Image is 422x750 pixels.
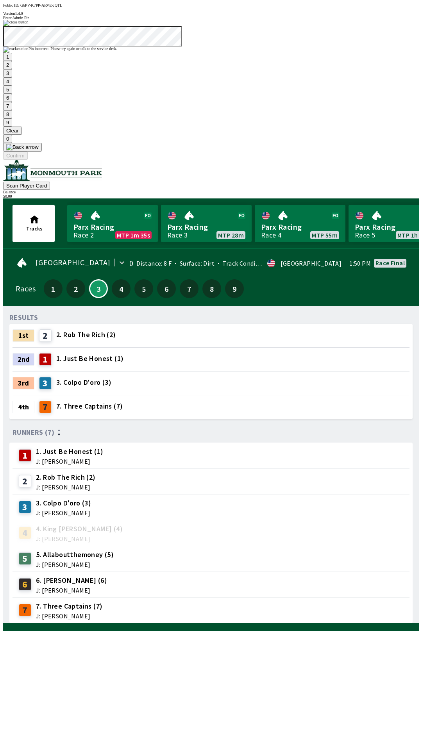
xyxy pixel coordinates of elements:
div: Balance [3,190,419,194]
button: 3 [89,279,108,298]
span: Pin incorrect. Please try again or talk to the service desk. [29,46,117,51]
span: J: [PERSON_NAME] [36,510,91,516]
button: 8 [3,110,12,118]
button: 2 [66,279,85,298]
button: 3 [3,69,12,77]
button: 0 [3,135,12,143]
div: 0 [129,260,133,266]
span: 1 [46,286,61,291]
span: 9 [227,286,242,291]
span: Runners (7) [13,429,54,436]
button: Confirm [3,152,28,160]
span: 1. Just Be Honest (1) [56,354,123,364]
button: 2 [3,61,12,69]
button: Tracks [13,205,55,242]
div: Enter Admin Pin [3,16,419,20]
div: 5 [19,552,31,565]
span: 2. Rob The Rich (2) [56,330,116,340]
div: 7 [39,401,52,413]
span: Tracks [26,225,43,232]
button: 5 [3,86,12,94]
button: 6 [157,279,176,298]
div: Race final [376,260,405,266]
img: venue logo [3,160,102,181]
button: 1 [44,279,63,298]
div: Public ID: [3,3,419,7]
button: 1 [3,53,12,61]
div: $ 0.00 [3,194,419,198]
span: 2 [68,286,83,291]
a: Parx RacingRace 3MTP 28m [161,205,252,242]
span: [GEOGRAPHIC_DATA] [36,259,111,266]
div: 1 [19,449,31,462]
span: J: [PERSON_NAME] [36,561,114,568]
button: 8 [202,279,221,298]
button: 9 [3,118,12,127]
span: 2. Rob The Rich (2) [36,472,96,482]
div: 3 [19,501,31,513]
button: 9 [225,279,244,298]
div: 2 [39,329,52,342]
span: 4. King [PERSON_NAME] (4) [36,524,123,534]
span: G6PV-K7PP-ARVE-JQTL [20,3,62,7]
div: Runners (7) [13,429,409,436]
div: 1st [13,329,34,342]
span: Parx Racing [261,222,339,232]
button: Scan Player Card [3,182,50,190]
img: Back arrow [6,144,39,150]
div: Race 2 [73,232,94,238]
span: 5. Allaboutthemoney (5) [36,550,114,560]
div: 2 [19,475,31,487]
span: Distance: 8 F [136,259,172,267]
div: Races [16,286,36,292]
span: Surface: Dirt [172,259,215,267]
span: MTP 28m [218,232,244,238]
div: Version 1.4.0 [3,11,419,16]
span: 1. Just Be Honest (1) [36,446,103,457]
span: J: [PERSON_NAME] [36,613,102,619]
div: 3 [39,377,52,389]
div: 7 [19,604,31,616]
span: 7. Three Captains (7) [36,601,102,611]
button: 4 [112,279,131,298]
span: Parx Racing [73,222,152,232]
span: J: [PERSON_NAME] [36,587,107,593]
span: MTP 55m [312,232,338,238]
button: 6 [3,94,12,102]
img: close button [3,20,29,26]
img: exclamation [3,46,29,53]
span: J: [PERSON_NAME] [36,458,103,464]
span: 5 [136,286,151,291]
span: Track Condition: Heavy [215,259,287,267]
span: 1:50 PM [349,260,371,266]
button: 4 [3,77,12,86]
span: 6 [159,286,174,291]
div: 1 [39,353,52,366]
div: RESULTS [9,314,38,321]
div: 3rd [13,377,34,389]
a: Parx RacingRace 2MTP 1m 35s [67,205,158,242]
span: Parx Racing [167,222,245,232]
div: 4th [13,401,34,413]
div: Race 4 [261,232,281,238]
span: MTP 1m 35s [117,232,150,238]
div: 6 [19,578,31,591]
span: J: [PERSON_NAME] [36,484,96,490]
span: 3. Colpo D'oro (3) [36,498,91,508]
span: J: [PERSON_NAME] [36,536,123,542]
span: 7 [182,286,197,291]
div: Race 3 [167,232,188,238]
a: Parx RacingRace 4MTP 55m [255,205,345,242]
span: 3 [92,287,105,291]
span: 8 [204,286,219,291]
span: 3. Colpo D'oro (3) [56,377,111,387]
button: 5 [134,279,153,298]
button: 7 [3,102,12,110]
div: 2nd [13,353,34,366]
button: Clear [3,127,22,135]
span: 6. [PERSON_NAME] (6) [36,575,107,586]
div: 4 [19,527,31,539]
span: 7. Three Captains (7) [56,401,123,411]
span: 4 [114,286,129,291]
div: [GEOGRAPHIC_DATA] [281,260,342,266]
